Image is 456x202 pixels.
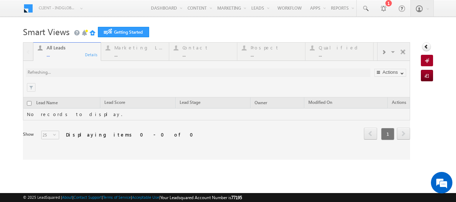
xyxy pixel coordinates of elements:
[231,195,242,200] span: 77195
[39,4,76,11] span: Client - indglobal2 (77195)
[160,195,242,200] span: Your Leadsquared Account Number is
[23,26,70,37] span: Smart Views
[132,195,159,199] a: Acceptable Use
[62,195,72,199] a: About
[23,194,242,201] span: © 2025 LeadSquared | | | | |
[103,195,131,199] a: Terms of Service
[73,195,102,199] a: Contact Support
[98,27,149,37] a: Getting Started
